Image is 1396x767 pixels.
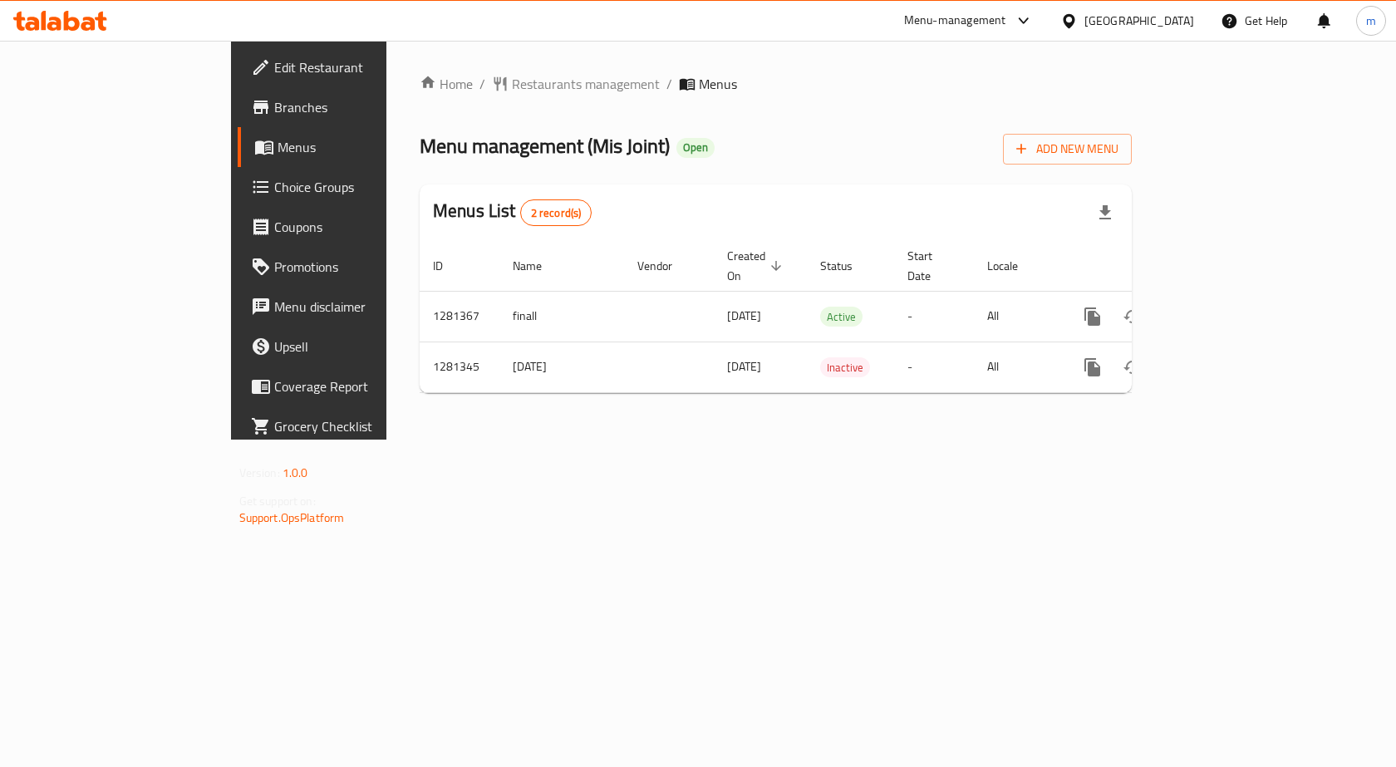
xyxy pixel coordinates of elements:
[239,490,316,512] span: Get support on:
[238,327,465,366] a: Upsell
[274,257,451,277] span: Promotions
[274,217,451,237] span: Coupons
[904,11,1006,31] div: Menu-management
[274,376,451,396] span: Coverage Report
[974,291,1059,342] td: All
[274,57,451,77] span: Edit Restaurant
[907,246,954,286] span: Start Date
[676,138,715,158] div: Open
[820,358,870,377] span: Inactive
[278,137,451,157] span: Menus
[433,199,592,226] h2: Menus List
[820,307,863,327] div: Active
[1085,193,1125,233] div: Export file
[1003,134,1132,165] button: Add New Menu
[727,305,761,327] span: [DATE]
[1113,297,1153,337] button: Change Status
[238,127,465,167] a: Menus
[238,366,465,406] a: Coverage Report
[727,246,787,286] span: Created On
[283,462,308,484] span: 1.0.0
[1366,12,1376,30] span: m
[433,256,465,276] span: ID
[420,127,670,165] span: Menu management ( Mis Joint )
[987,256,1040,276] span: Locale
[1073,347,1113,387] button: more
[637,256,694,276] span: Vendor
[499,342,624,392] td: [DATE]
[1073,297,1113,337] button: more
[1016,139,1118,160] span: Add New Menu
[666,74,672,94] li: /
[274,416,451,436] span: Grocery Checklist
[238,87,465,127] a: Branches
[699,74,737,94] span: Menus
[238,167,465,207] a: Choice Groups
[974,342,1059,392] td: All
[238,287,465,327] a: Menu disclaimer
[420,74,1132,94] nav: breadcrumb
[520,199,592,226] div: Total records count
[239,462,280,484] span: Version:
[238,207,465,247] a: Coupons
[820,256,874,276] span: Status
[238,247,465,287] a: Promotions
[1113,347,1153,387] button: Change Status
[479,74,485,94] li: /
[894,342,974,392] td: -
[238,406,465,446] a: Grocery Checklist
[1084,12,1194,30] div: [GEOGRAPHIC_DATA]
[274,177,451,197] span: Choice Groups
[727,356,761,377] span: [DATE]
[274,297,451,317] span: Menu disclaimer
[820,357,870,377] div: Inactive
[521,205,592,221] span: 2 record(s)
[274,97,451,117] span: Branches
[894,291,974,342] td: -
[420,241,1246,393] table: enhanced table
[492,74,660,94] a: Restaurants management
[820,307,863,327] span: Active
[676,140,715,155] span: Open
[239,507,345,529] a: Support.OpsPlatform
[238,47,465,87] a: Edit Restaurant
[513,256,563,276] span: Name
[499,291,624,342] td: finall
[274,337,451,356] span: Upsell
[1059,241,1246,292] th: Actions
[512,74,660,94] span: Restaurants management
